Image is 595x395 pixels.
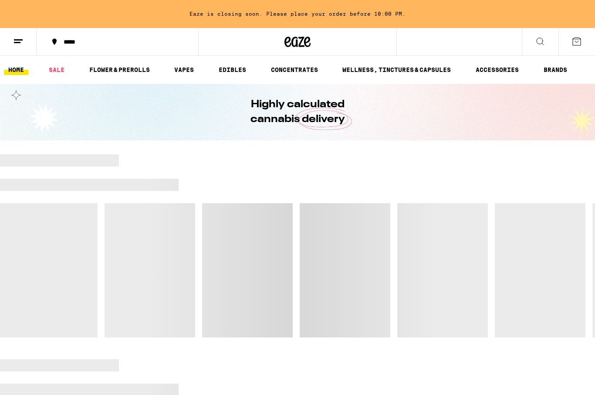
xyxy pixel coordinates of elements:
a: WELLNESS, TINCTURES & CAPSULES [338,65,455,75]
a: CONCENTRATES [267,65,322,75]
h1: Highly calculated cannabis delivery [226,97,369,127]
a: BRANDS [539,65,571,75]
a: FLOWER & PREROLLS [85,65,154,75]
a: VAPES [170,65,198,75]
a: HOME [4,65,28,75]
a: ACCESSORIES [471,65,523,75]
a: EDIBLES [214,65,250,75]
a: SALE [44,65,69,75]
